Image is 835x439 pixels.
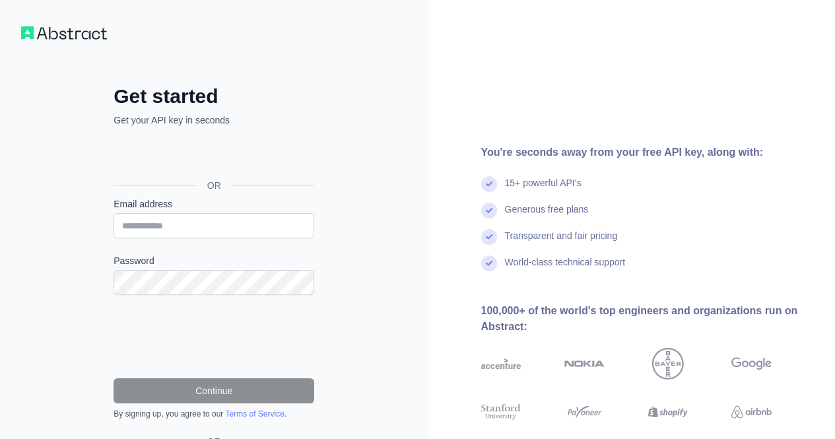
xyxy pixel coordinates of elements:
[481,402,521,422] img: stanford university
[114,409,314,419] div: By signing up, you agree to our .
[652,348,684,380] img: bayer
[731,402,772,422] img: airbnb
[648,402,688,422] img: shopify
[114,114,314,127] p: Get your API key in seconds
[505,176,582,203] div: 15+ powerful API's
[107,141,318,170] iframe: Sign in with Google Button
[114,254,314,267] label: Password
[505,229,618,255] div: Transparent and fair pricing
[564,402,605,422] img: payoneer
[564,348,605,380] img: nokia
[505,203,589,229] div: Generous free plans
[225,409,284,419] a: Terms of Service
[481,229,497,245] img: check mark
[197,179,232,192] span: OR
[114,311,314,362] iframe: reCAPTCHA
[481,255,497,271] img: check mark
[114,84,314,108] h2: Get started
[114,197,314,211] label: Email address
[481,145,815,160] div: You're seconds away from your free API key, along with:
[481,203,497,219] img: check mark
[114,378,314,403] button: Continue
[731,348,772,380] img: google
[21,26,107,40] img: Workflow
[505,255,626,282] div: World-class technical support
[481,303,815,335] div: 100,000+ of the world's top engineers and organizations run on Abstract:
[481,176,497,192] img: check mark
[481,348,521,380] img: accenture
